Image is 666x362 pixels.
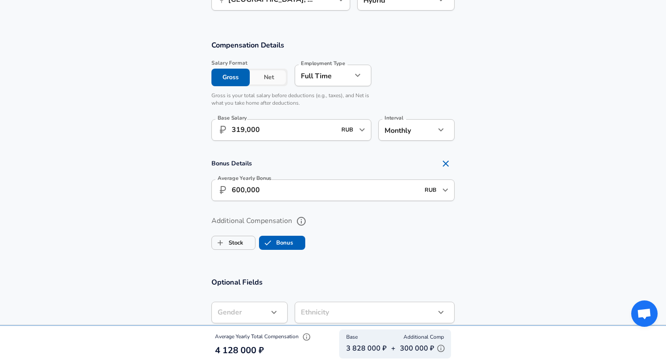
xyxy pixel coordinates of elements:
[259,236,305,250] button: BonusBonus
[232,179,419,201] input: 15,000
[259,234,293,251] label: Bonus
[215,333,313,340] span: Average Yearly Total Compensation
[211,59,288,67] span: Salary Format
[232,119,336,141] input: 100,000
[259,234,276,251] span: Bonus
[391,343,396,354] p: +
[211,236,255,250] button: StockStock
[346,343,387,354] p: 3 828 000 ₽
[339,123,356,137] input: USD
[211,69,250,86] button: Gross
[212,234,243,251] label: Stock
[211,155,455,172] h4: Bonus Details
[295,65,351,86] div: Full Time
[437,155,455,172] button: Remove Section
[212,234,229,251] span: Stock
[378,119,435,141] div: Monthly
[211,277,455,287] h3: Optional Fields
[439,184,451,196] button: Open
[385,115,403,121] label: Interval
[218,115,247,121] label: Base Salary
[346,333,358,342] span: Base
[356,124,368,136] button: Open
[422,183,440,197] input: USD
[211,214,455,229] label: Additional Compensation
[434,342,448,355] button: Explain Additional Compensation
[631,300,658,327] div: Открытый чат
[218,176,271,181] label: Average Yearly Bonus
[301,61,345,66] label: Employment Type
[211,92,371,107] p: Gross is your total salary before deductions (e.g., taxes), and Net is what you take home after d...
[294,214,309,229] button: help
[400,342,448,355] p: 300 000 ₽
[250,69,288,86] button: Net
[300,330,313,344] button: Explain Total Compensation
[403,333,444,342] span: Additional Comp
[211,40,455,50] h3: Compensation Details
